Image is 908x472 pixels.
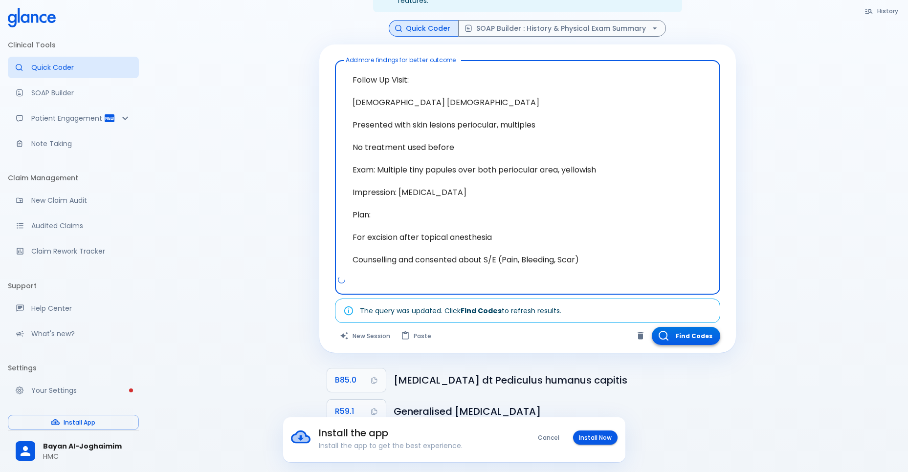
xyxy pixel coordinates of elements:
[8,356,139,380] li: Settings
[394,404,728,419] h6: Generalised enlarged lymph nodes
[573,430,618,445] button: Install Now
[8,190,139,211] a: Audit a new claim
[31,195,131,205] p: New Claim Audit
[458,20,666,37] button: SOAP Builder : History & Physical Exam Summary
[8,107,139,129] div: Patient Reports & Referrals
[8,434,139,468] div: Bayan Al-JoghaimimHMC
[8,166,139,190] li: Claim Management
[8,133,139,154] a: Advanced note-taking
[43,441,131,451] span: Bayan Al-Joghaimim
[319,425,506,441] h6: Install the app
[8,298,139,319] a: Get help from our support team
[327,368,386,392] button: Copy Code B85.0 to clipboard
[389,20,459,37] button: Quick Coder
[394,372,728,388] h6: Pediculosis due to Pediculus humanus capitis
[327,400,386,423] button: Copy Code R59.1 to clipboard
[342,64,713,275] textarea: Follow Up Visit: [DEMOGRAPHIC_DATA] [DEMOGRAPHIC_DATA] Presented with skin lesions periocular, mu...
[360,302,561,320] div: The query was updated. Click to refresh results.
[31,88,131,98] p: SOAP Builder
[31,329,131,339] p: What's new?
[335,373,356,387] span: B85.0
[8,240,139,262] a: Monitor progress of claim corrections
[31,246,131,256] p: Claim Rework Tracker
[8,57,139,78] a: Moramiz: Find ICD10AM codes instantly
[8,380,139,401] a: Please complete account setup
[532,430,565,445] button: Cancel
[335,405,354,418] span: R59.1
[335,327,396,345] button: Clears all inputs and results.
[31,139,131,149] p: Note Taking
[31,221,131,231] p: Audited Claims
[31,63,131,72] p: Quick Coder
[633,328,648,343] button: Clear
[8,33,139,57] li: Clinical Tools
[652,327,720,345] button: Find Codes
[31,386,131,395] p: Your Settings
[8,323,139,344] div: Recent updates and feature releases
[8,82,139,104] a: Docugen: Compose a clinical documentation in seconds
[8,215,139,236] a: View audited claims
[8,415,139,430] button: Install App
[8,274,139,298] li: Support
[396,327,437,345] button: Paste from clipboard
[319,441,506,451] p: Install the app to get the best experience.
[31,303,131,313] p: Help Center
[43,451,131,461] p: HMC
[31,113,104,123] p: Patient Engagement
[461,306,502,316] strong: Find Codes
[860,4,904,18] button: History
